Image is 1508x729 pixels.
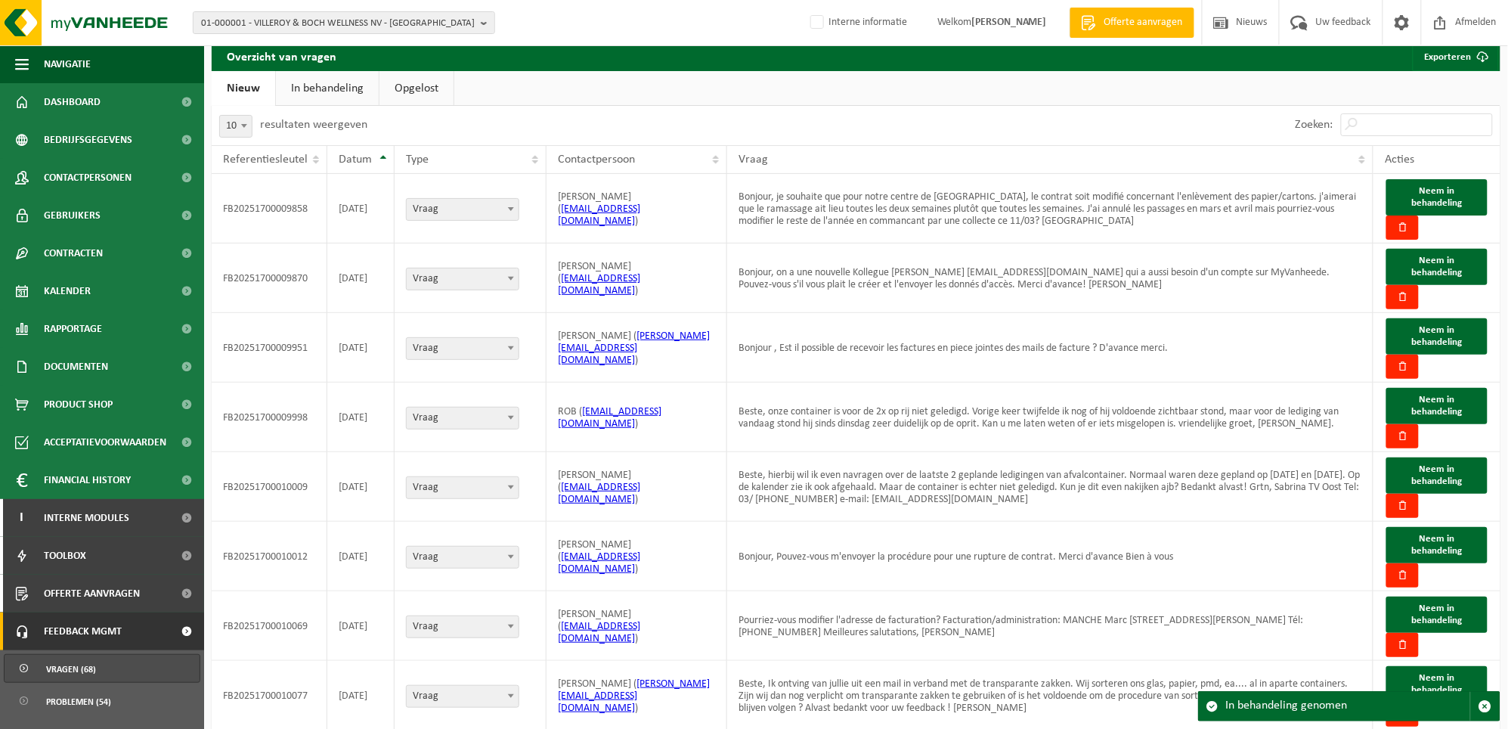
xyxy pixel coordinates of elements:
button: Neem in behandeling [1386,179,1488,216]
td: [DATE] [327,313,395,383]
span: Acceptatievoorwaarden [44,423,166,461]
a: [EMAIL_ADDRESS][DOMAIN_NAME] [558,621,640,644]
span: Feedback MGMT [44,613,122,650]
td: FB20251700009858 [212,174,327,244]
button: Neem in behandeling [1386,249,1488,285]
span: 01-000001 - VILLEROY & BOCH WELLNESS NV - [GEOGRAPHIC_DATA] [201,12,475,35]
span: Vraag [407,616,519,637]
td: FB20251700010069 [212,591,327,661]
span: Vraag [407,408,519,429]
td: Pourriez-vous modifier l'adresse de facturation? Facturation/administration: MANCHE Marc [STREET_... [727,591,1373,661]
span: Vraag [406,198,519,221]
td: [DATE] [327,452,395,522]
td: ROB ( ) [547,383,727,452]
span: Vraag [407,268,519,290]
a: [EMAIL_ADDRESS][DOMAIN_NAME] [558,406,661,430]
span: Vraag [406,268,519,290]
a: [PERSON_NAME][EMAIL_ADDRESS][DOMAIN_NAME] [558,678,710,714]
span: Vraag [406,337,519,360]
span: Vraag [407,686,519,707]
a: [EMAIL_ADDRESS][DOMAIN_NAME] [558,551,640,575]
td: FB20251700009998 [212,383,327,452]
span: Rapportage [44,310,102,348]
span: Neem in behandeling [1412,673,1463,695]
a: Problemen (54) [4,687,200,715]
td: [PERSON_NAME] ( ) [547,313,727,383]
span: Vraag [406,407,519,430]
label: Zoeken: [1296,119,1333,132]
span: Product Shop [44,386,113,423]
div: In behandeling genomen [1226,692,1470,721]
td: [DATE] [327,174,395,244]
a: [EMAIL_ADDRESS][DOMAIN_NAME] [558,482,640,505]
span: Offerte aanvragen [1101,15,1187,30]
span: Vraag [739,154,768,166]
span: Type [406,154,429,166]
span: Vraag [406,476,519,499]
button: Neem in behandeling [1386,527,1488,563]
a: Nieuw [212,71,275,106]
span: Referentiesleutel [223,154,308,166]
span: 10 [220,116,252,137]
span: Neem in behandeling [1412,256,1463,278]
span: I [15,499,29,537]
td: FB20251700010009 [212,452,327,522]
span: Kalender [44,272,91,310]
td: [PERSON_NAME] ( ) [547,522,727,591]
td: [PERSON_NAME] ( ) [547,174,727,244]
a: [EMAIL_ADDRESS][DOMAIN_NAME] [558,273,640,296]
span: Bedrijfsgegevens [44,121,132,159]
span: Documenten [44,348,108,386]
span: Contactpersoon [558,154,635,166]
td: Bonjour, je souhaite que pour notre centre de [GEOGRAPHIC_DATA], le contrat soit modifié concerna... [727,174,1373,244]
td: Bonjour, on a une nouvelle Kollegue [PERSON_NAME] [EMAIL_ADDRESS][DOMAIN_NAME] qui a aussi besoin... [727,244,1373,313]
span: Neem in behandeling [1412,464,1463,486]
td: Beste, onze container is voor de 2x op rij niet geledigd. Vorige keer twijfelde ik nog of hij vol... [727,383,1373,452]
a: Exporteren [1413,41,1499,71]
td: Beste, hierbij wil ik even navragen over de laatste 2 geplande ledigingen van afvalcontainer. Nor... [727,452,1373,522]
button: Neem in behandeling [1386,318,1488,355]
td: [PERSON_NAME] ( ) [547,591,727,661]
a: [EMAIL_ADDRESS][DOMAIN_NAME] [558,203,640,227]
span: Interne modules [44,499,129,537]
span: Neem in behandeling [1412,534,1463,556]
label: resultaten weergeven [260,119,367,131]
span: Vraag [407,547,519,568]
span: Neem in behandeling [1412,186,1463,208]
button: Neem in behandeling [1386,458,1488,494]
span: Neem in behandeling [1412,603,1463,625]
td: [PERSON_NAME] ( ) [547,452,727,522]
span: Dashboard [44,83,101,121]
span: Neem in behandeling [1412,395,1463,417]
span: Contactpersonen [44,159,132,197]
h2: Overzicht van vragen [212,41,351,71]
button: 01-000001 - VILLEROY & BOCH WELLNESS NV - [GEOGRAPHIC_DATA] [193,11,495,34]
label: Interne informatie [807,11,907,34]
td: FB20251700010012 [212,522,327,591]
span: Offerte aanvragen [44,575,140,613]
span: Datum [339,154,372,166]
a: Vragen (68) [4,654,200,683]
button: Neem in behandeling [1386,388,1488,424]
a: In behandeling [276,71,379,106]
td: [DATE] [327,244,395,313]
span: Gebruikers [44,197,101,234]
button: Neem in behandeling [1386,666,1488,703]
span: Vraag [407,477,519,498]
span: Vraag [407,199,519,220]
a: Opgelost [379,71,454,106]
span: Vraag [406,616,519,638]
span: Vragen (68) [46,655,96,684]
span: Financial History [44,461,131,499]
span: Neem in behandeling [1412,325,1463,347]
td: Bonjour, Pouvez-vous m'envoyer la procédure pour une rupture de contrat. Merci d'avance Bien à vous [727,522,1373,591]
a: Offerte aanvragen [1070,8,1194,38]
td: [PERSON_NAME] ( ) [547,244,727,313]
td: [DATE] [327,383,395,452]
span: 10 [219,115,252,138]
td: FB20251700009870 [212,244,327,313]
span: Vraag [406,685,519,708]
span: Toolbox [44,537,86,575]
td: [DATE] [327,522,395,591]
span: Vraag [406,546,519,569]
